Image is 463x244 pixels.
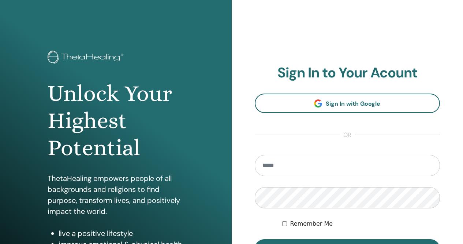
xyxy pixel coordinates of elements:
a: Sign In with Google [255,94,440,113]
div: Keep me authenticated indefinitely or until I manually logout [282,219,440,228]
li: live a positive lifestyle [59,228,184,239]
span: or [340,131,355,139]
h1: Unlock Your Highest Potential [48,80,184,162]
label: Remember Me [290,219,333,228]
h2: Sign In to Your Acount [255,65,440,81]
p: ThetaHealing empowers people of all backgrounds and religions to find purpose, transform lives, a... [48,173,184,217]
span: Sign In with Google [326,100,380,108]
